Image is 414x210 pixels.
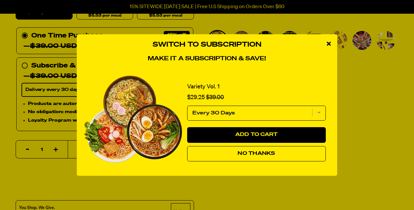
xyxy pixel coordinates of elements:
[187,95,205,100] span: $29.25
[83,76,182,163] img: View Variety Vol. 1
[187,146,326,162] button: No Thanks
[83,55,331,63] h4: Make it a subscription & save!
[187,127,326,143] button: Add to Cart
[206,95,224,100] span: $39.00
[238,151,275,156] span: No Thanks
[187,82,220,92] a: Variety Vol. 1
[83,41,331,49] h3: Switch to Subscription
[187,106,326,121] select: subscription frequency
[83,69,331,170] div: 1 of 1
[320,34,337,54] div: close modal
[235,132,278,137] span: Add to Cart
